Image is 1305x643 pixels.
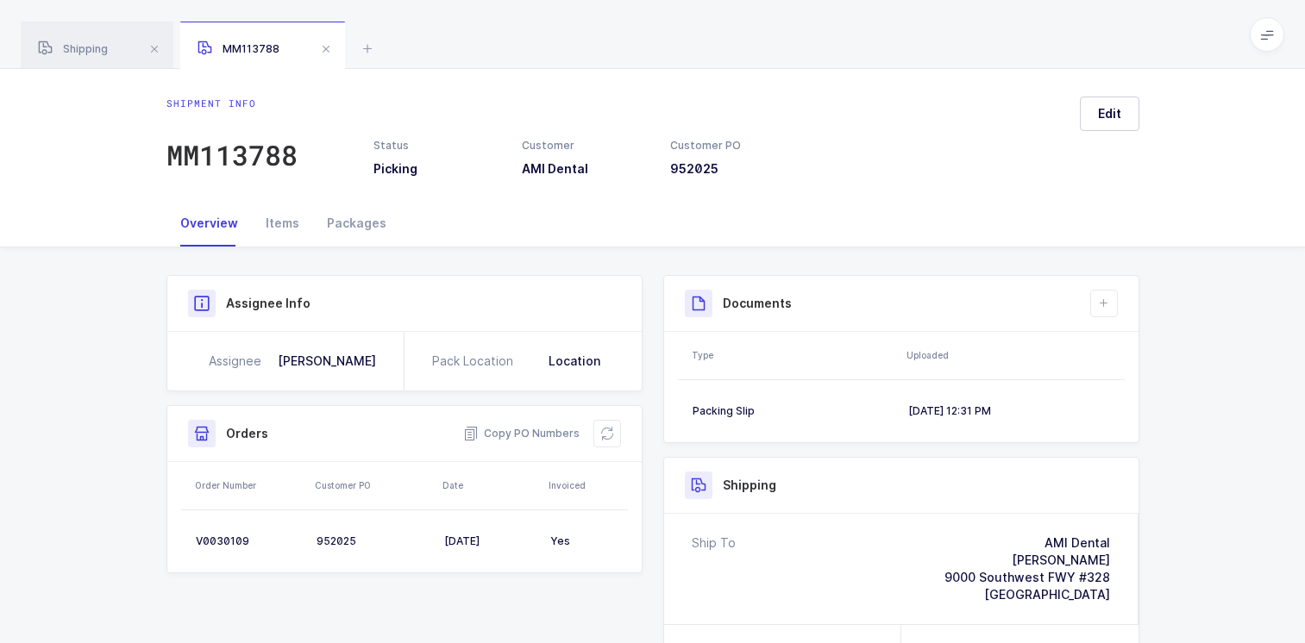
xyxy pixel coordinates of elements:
div: V0030109 [196,534,303,548]
span: MM113788 [198,42,279,55]
h3: Documents [723,295,792,312]
span: [GEOGRAPHIC_DATA] [984,587,1110,602]
div: Uploaded [907,348,1120,362]
div: Items [252,200,313,247]
div: Customer PO [315,478,432,492]
div: Packing Slip [693,404,894,418]
div: AMI Dental [944,534,1110,552]
div: Invoiced [549,478,623,492]
div: Status [373,138,501,153]
div: Shipment info [166,97,298,110]
div: Location [549,353,600,370]
div: Order Number [195,478,304,492]
div: 9000 Southwest FWY #328 [944,569,1110,586]
span: Yes [550,534,570,547]
h3: 952025 [670,160,798,178]
h3: Picking [373,160,501,178]
h3: Assignee Info [226,295,311,312]
div: Customer PO [670,138,798,153]
button: Edit [1080,97,1139,131]
button: Copy PO Numbers [463,425,580,442]
div: [PERSON_NAME] [944,552,1110,569]
div: Ship To [692,534,736,603]
div: Packages [313,200,400,247]
div: Assignee [209,353,261,370]
div: Type [692,348,896,362]
div: Customer [522,138,649,153]
div: Date [442,478,538,492]
div: [DATE] 12:31 PM [908,404,1110,418]
div: Pack Location [432,353,513,370]
span: Edit [1098,105,1121,122]
h3: AMI Dental [522,160,649,178]
span: Shipping [38,42,108,55]
h3: Shipping [723,477,776,494]
div: [PERSON_NAME] [278,353,376,370]
div: [DATE] [444,534,536,548]
div: Overview [166,200,252,247]
h3: Orders [226,425,268,442]
div: 952025 [317,534,430,548]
